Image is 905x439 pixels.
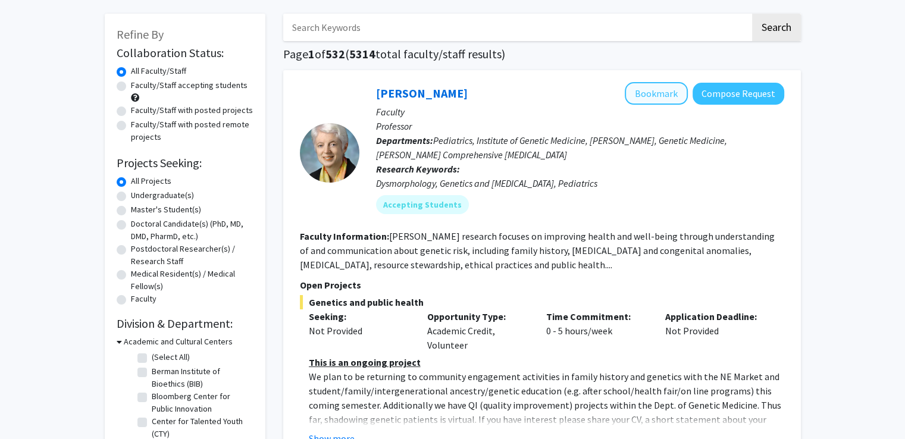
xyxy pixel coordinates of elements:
[117,46,253,60] h2: Collaboration Status:
[124,335,233,348] h3: Academic and Cultural Centers
[131,189,194,202] label: Undergraduate(s)
[418,309,537,352] div: Academic Credit, Volunteer
[131,118,253,143] label: Faculty/Staff with posted remote projects
[752,14,801,41] button: Search
[117,156,253,170] h2: Projects Seeking:
[152,390,250,415] label: Bloomberg Center for Public Innovation
[376,86,468,101] a: [PERSON_NAME]
[131,268,253,293] label: Medical Resident(s) / Medical Fellow(s)
[131,218,253,243] label: Doctoral Candidate(s) (PhD, MD, DMD, PharmD, etc.)
[9,385,51,430] iframe: Chat
[308,46,315,61] span: 1
[625,82,688,105] button: Add Joann Bodurtha to Bookmarks
[117,27,164,42] span: Refine By
[131,203,201,216] label: Master's Student(s)
[300,278,784,292] p: Open Projects
[117,316,253,331] h2: Division & Department:
[152,351,190,363] label: (Select All)
[309,324,410,338] div: Not Provided
[546,309,647,324] p: Time Commitment:
[376,119,784,133] p: Professor
[376,176,784,190] div: Dysmorphology, Genetics and [MEDICAL_DATA], Pediatrics
[376,134,433,146] b: Departments:
[300,230,775,271] fg-read-more: [PERSON_NAME] research focuses on improving health and well-being through understanding of and co...
[131,293,156,305] label: Faculty
[283,47,801,61] h1: Page of ( total faculty/staff results)
[131,175,171,187] label: All Projects
[325,46,345,61] span: 532
[376,134,727,161] span: Pediatrics, Institute of Genetic Medicine, [PERSON_NAME], Genetic Medicine, [PERSON_NAME] Compreh...
[309,309,410,324] p: Seeking:
[300,295,784,309] span: Genetics and public health
[376,105,784,119] p: Faculty
[656,309,775,352] div: Not Provided
[309,356,421,368] u: This is an ongoing project
[376,163,460,175] b: Research Keywords:
[537,309,656,352] div: 0 - 5 hours/week
[152,365,250,390] label: Berman Institute of Bioethics (BIB)
[131,243,253,268] label: Postdoctoral Researcher(s) / Research Staff
[283,14,750,41] input: Search Keywords
[665,309,766,324] p: Application Deadline:
[376,195,469,214] mat-chip: Accepting Students
[427,309,528,324] p: Opportunity Type:
[349,46,375,61] span: 5314
[693,83,784,105] button: Compose Request to Joann Bodurtha
[300,230,389,242] b: Faculty Information:
[131,104,253,117] label: Faculty/Staff with posted projects
[131,79,248,92] label: Faculty/Staff accepting students
[131,65,186,77] label: All Faculty/Staff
